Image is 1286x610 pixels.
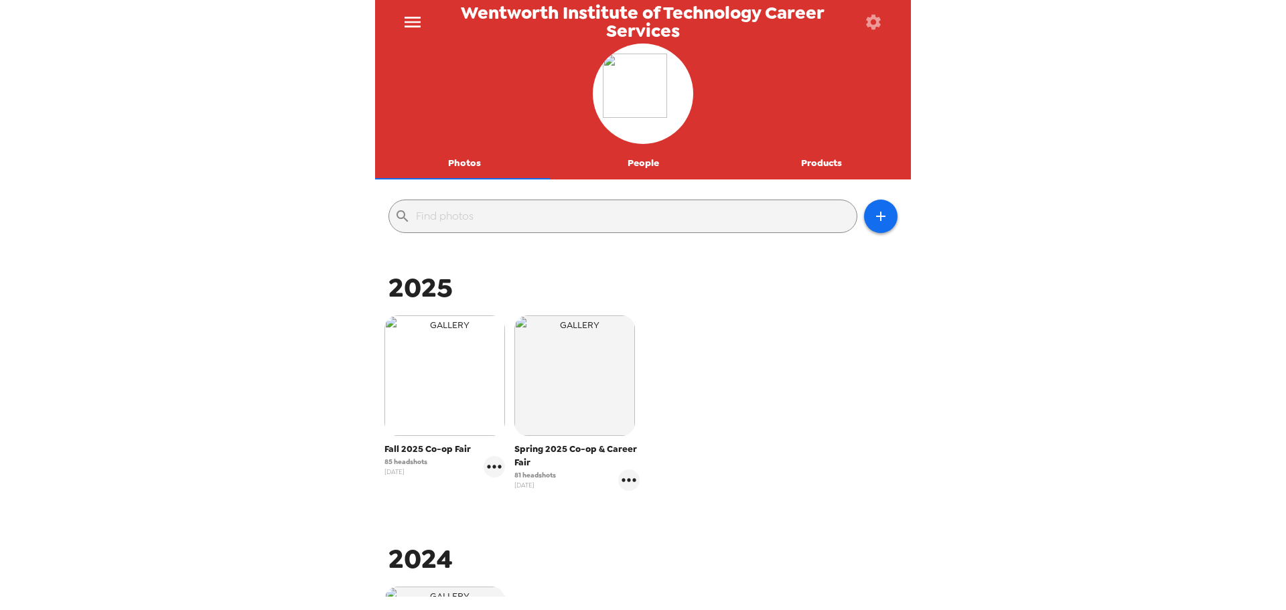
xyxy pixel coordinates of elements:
[384,315,505,436] img: gallery
[384,457,427,467] span: 85 headshots
[388,270,453,305] span: 2025
[375,147,554,179] button: Photos
[484,456,505,477] button: gallery menu
[514,470,556,480] span: 81 headshots
[434,4,851,40] span: Wentworth Institute of Technology Career Services
[416,206,851,227] input: Find photos
[514,315,635,436] img: gallery
[388,541,453,577] span: 2024
[384,467,427,477] span: [DATE]
[618,469,640,491] button: gallery menu
[554,147,733,179] button: People
[603,54,683,134] img: org logo
[732,147,911,179] button: Products
[514,480,556,490] span: [DATE]
[384,443,505,456] span: Fall 2025 Co-op Fair
[514,443,640,469] span: Spring 2025 Co-op & Career Fair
